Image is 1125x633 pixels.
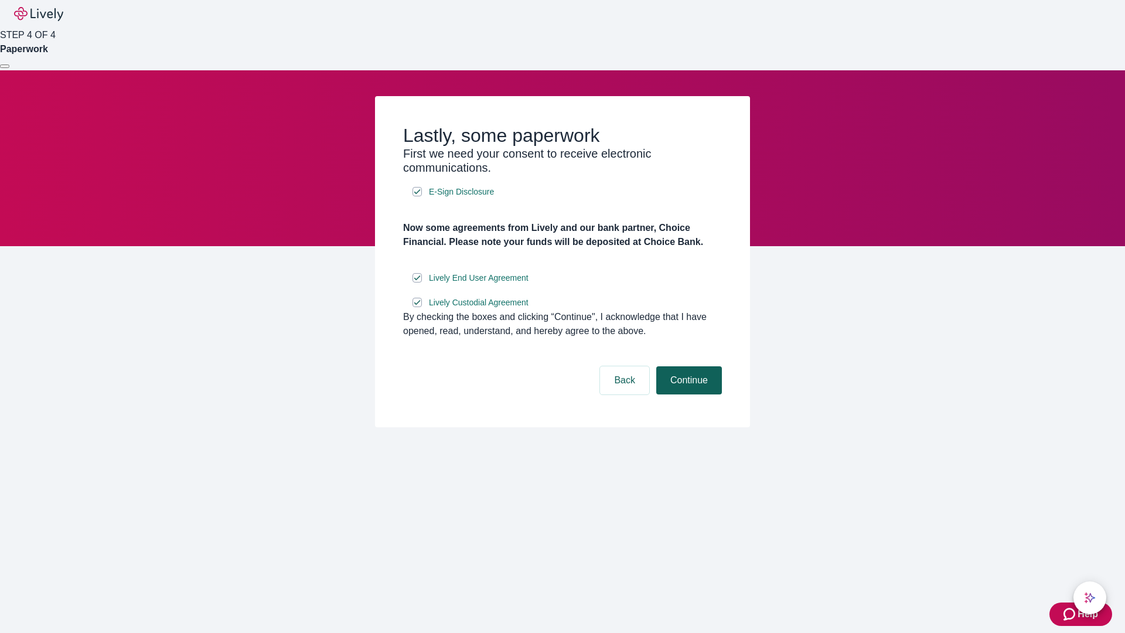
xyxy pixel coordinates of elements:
[403,221,722,249] h4: Now some agreements from Lively and our bank partner, Choice Financial. Please note your funds wi...
[403,310,722,338] div: By checking the boxes and clicking “Continue", I acknowledge that I have opened, read, understand...
[14,7,63,21] img: Lively
[403,124,722,147] h2: Lastly, some paperwork
[427,271,531,285] a: e-sign disclosure document
[600,366,649,394] button: Back
[656,366,722,394] button: Continue
[427,295,531,310] a: e-sign disclosure document
[427,185,496,199] a: e-sign disclosure document
[1063,607,1078,621] svg: Zendesk support icon
[403,147,722,175] h3: First we need your consent to receive electronic communications.
[429,297,529,309] span: Lively Custodial Agreement
[429,186,494,198] span: E-Sign Disclosure
[1049,603,1112,626] button: Zendesk support iconHelp
[1073,581,1106,614] button: chat
[1084,592,1096,604] svg: Lively AI Assistant
[1078,607,1098,621] span: Help
[429,272,529,284] span: Lively End User Agreement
